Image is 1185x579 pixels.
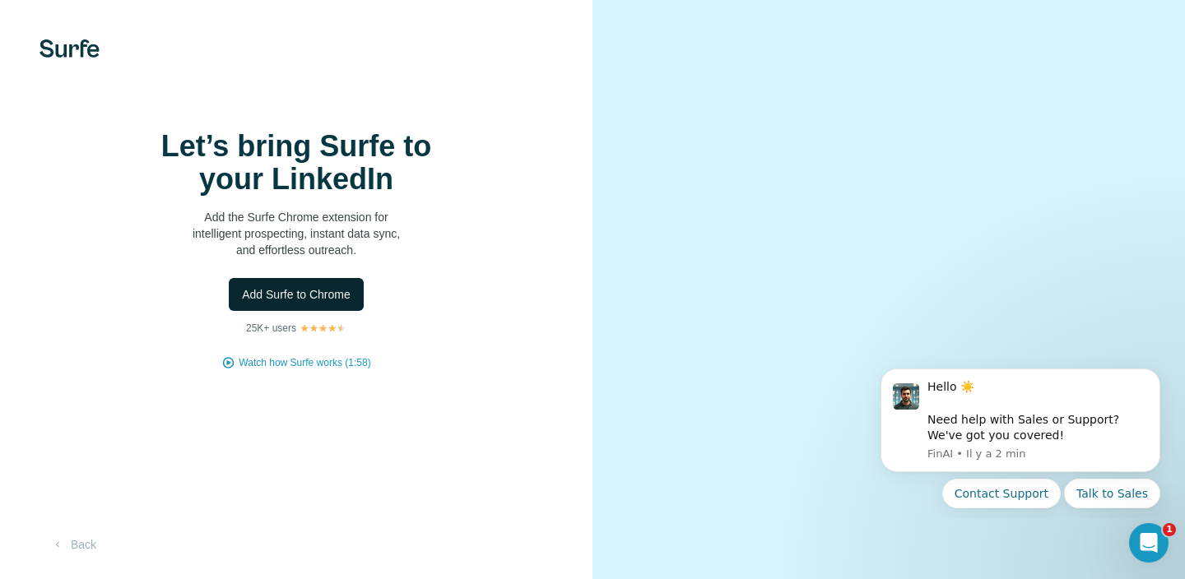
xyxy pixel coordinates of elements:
p: 25K+ users [246,321,296,336]
img: Surfe's logo [39,39,100,58]
span: 1 [1163,523,1176,536]
iframe: Intercom live chat [1129,523,1169,563]
h1: Let’s bring Surfe to your LinkedIn [132,130,461,196]
img: Rating Stars [300,323,346,333]
button: Watch how Surfe works (1:58) [239,355,370,370]
p: Add the Surfe Chrome extension for intelligent prospecting, instant data sync, and effortless out... [132,209,461,258]
button: Back [39,530,108,559]
button: Add Surfe to Chrome [229,278,364,311]
iframe: Intercom notifications message [856,354,1185,518]
span: Add Surfe to Chrome [242,286,351,303]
